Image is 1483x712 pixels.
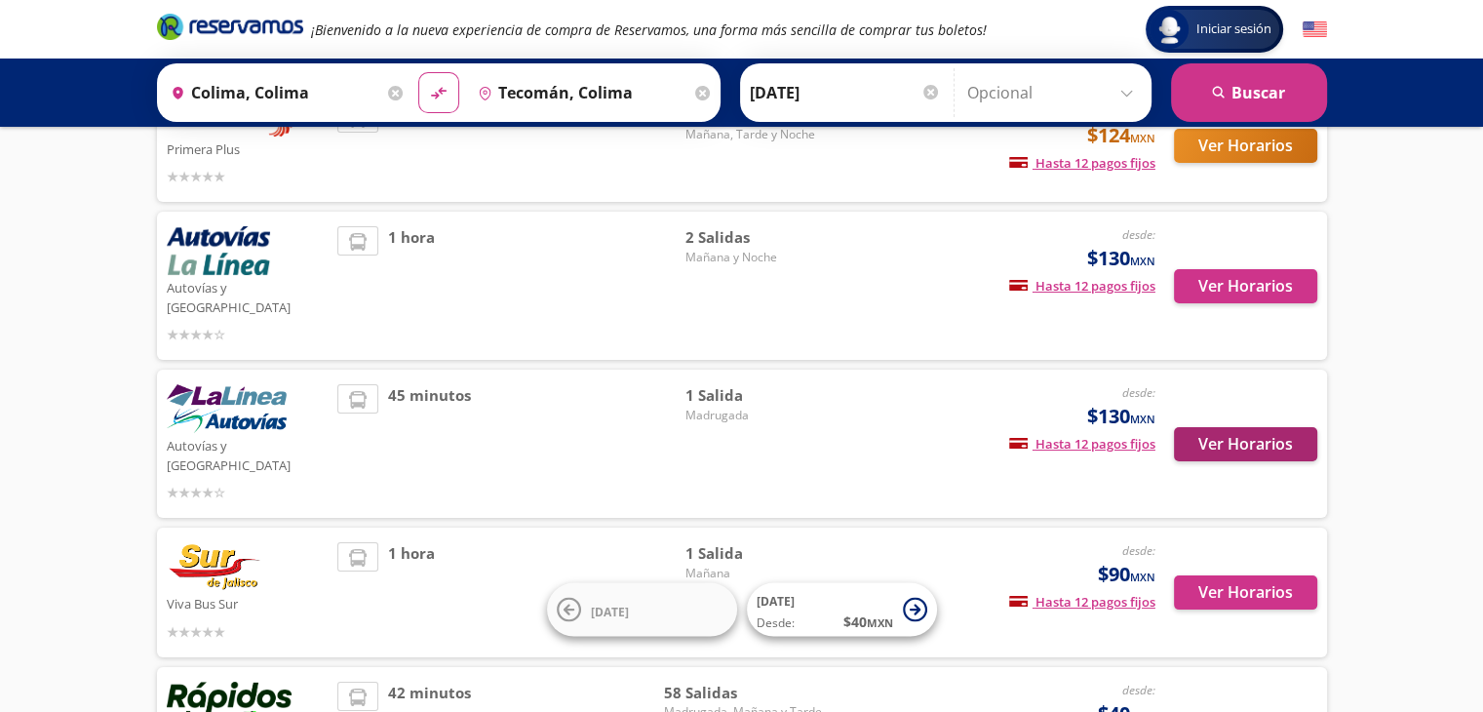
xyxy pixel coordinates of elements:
[685,384,822,407] span: 1 Salida
[685,565,822,582] span: Mañana
[1171,63,1327,122] button: Buscar
[1189,20,1279,39] span: Iniciar sesión
[547,583,737,637] button: [DATE]
[1130,412,1155,426] small: MXN
[685,226,822,249] span: 2 Salidas
[591,603,629,619] span: [DATE]
[1009,593,1155,611] span: Hasta 12 pagos fijos
[867,615,893,630] small: MXN
[1122,226,1155,243] em: desde:
[167,137,329,160] p: Primera Plus
[1098,560,1155,589] span: $90
[311,20,987,39] em: ¡Bienvenido a la nueva experiencia de compra de Reservamos, una forma más sencilla de comprar tus...
[1174,575,1317,610] button: Ver Horarios
[388,542,435,643] span: 1 hora
[157,12,303,41] i: Brand Logo
[1122,384,1155,401] em: desde:
[843,612,893,632] span: $ 40
[167,275,329,317] p: Autovías y [GEOGRAPHIC_DATA]
[1009,277,1155,295] span: Hasta 12 pagos fijos
[1130,254,1155,268] small: MXN
[167,433,329,475] p: Autovías y [GEOGRAPHIC_DATA]
[167,226,270,275] img: Autovías y La Línea
[388,226,435,345] span: 1 hora
[685,542,822,565] span: 1 Salida
[163,68,383,117] input: Buscar Origen
[470,68,690,117] input: Buscar Destino
[157,12,303,47] a: Brand Logo
[1174,269,1317,303] button: Ver Horarios
[1174,129,1317,163] button: Ver Horarios
[1174,427,1317,461] button: Ver Horarios
[1087,244,1155,273] span: $130
[750,68,941,117] input: Elegir Fecha
[747,583,937,637] button: [DATE]Desde:$40MXN
[967,68,1142,117] input: Opcional
[1303,18,1327,42] button: English
[757,593,795,610] span: [DATE]
[1130,570,1155,584] small: MXN
[1122,682,1155,698] em: desde:
[1130,131,1155,145] small: MXN
[388,103,471,187] span: 45 minutos
[1122,542,1155,559] em: desde:
[167,542,262,591] img: Viva Bus Sur
[388,384,471,503] span: 45 minutos
[685,249,822,266] span: Mañana y Noche
[685,126,822,143] span: Mañana, Tarde y Noche
[167,384,287,433] img: Autovías y La Línea
[685,407,822,424] span: Madrugada
[757,614,795,632] span: Desde:
[1087,121,1155,150] span: $124
[167,591,329,614] p: Viva Bus Sur
[664,682,822,704] span: 58 Salidas
[1009,154,1155,172] span: Hasta 12 pagos fijos
[1087,402,1155,431] span: $130
[1009,435,1155,453] span: Hasta 12 pagos fijos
